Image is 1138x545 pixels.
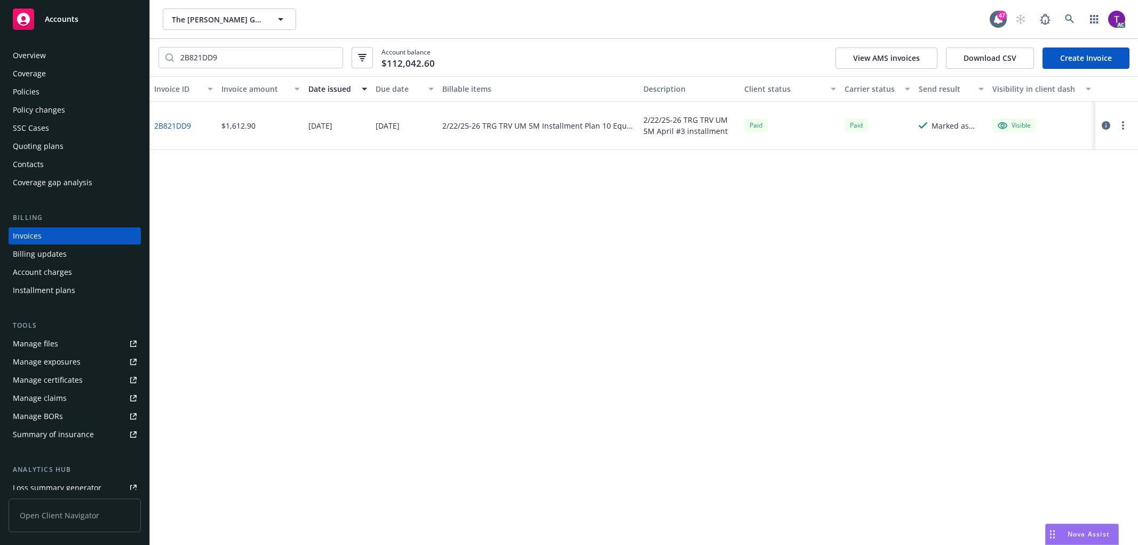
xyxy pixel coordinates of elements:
[163,9,296,30] button: The [PERSON_NAME] Group of Companies
[13,47,46,64] div: Overview
[744,119,768,132] div: Paid
[304,76,371,102] button: Date issued
[442,83,635,94] div: Billable items
[1042,48,1129,69] a: Create Invoice
[45,15,78,23] span: Accounts
[997,11,1007,20] div: 47
[9,426,141,443] a: Summary of insurance
[13,426,94,443] div: Summary of insurance
[308,83,355,94] div: Date issued
[13,353,81,370] div: Manage exposures
[1084,9,1105,30] a: Switch app
[13,264,72,281] div: Account charges
[840,76,914,102] button: Carrier status
[381,57,435,70] span: $112,042.60
[9,156,141,173] a: Contacts
[643,114,736,137] div: 2/22/25-26 TRG TRV UM 5M April #3 installment
[845,119,868,132] div: Paid
[13,83,39,100] div: Policies
[376,120,400,131] div: [DATE]
[13,246,67,263] div: Billing updates
[9,464,141,475] div: Analytics hub
[13,138,63,155] div: Quoting plans
[835,48,937,69] button: View AMS invoices
[9,264,141,281] a: Account charges
[9,408,141,425] a: Manage BORs
[1108,11,1125,28] img: photo
[13,335,58,352] div: Manage files
[946,48,1034,69] button: Download CSV
[438,76,639,102] button: Billable items
[9,174,141,191] a: Coverage gap analysis
[9,246,141,263] a: Billing updates
[998,121,1031,130] div: Visible
[9,320,141,331] div: Tools
[13,101,65,119] div: Policy changes
[992,83,1079,94] div: Visibility in client dash
[154,120,191,131] a: 2B821DD9
[217,76,304,102] button: Invoice amount
[932,120,984,131] div: Marked as sent
[221,120,256,131] div: $1,612.90
[13,65,46,82] div: Coverage
[13,174,92,191] div: Coverage gap analysis
[371,76,439,102] button: Due date
[150,76,217,102] button: Invoice ID
[639,76,740,102] button: Description
[1034,9,1056,30] a: Report a Bug
[9,4,141,34] a: Accounts
[221,83,288,94] div: Invoice amount
[919,83,972,94] div: Send result
[381,48,435,68] span: Account balance
[9,335,141,352] a: Manage files
[376,83,423,94] div: Due date
[13,372,83,389] div: Manage certificates
[13,408,63,425] div: Manage BORs
[9,479,141,496] a: Loss summary generator
[9,47,141,64] a: Overview
[1046,524,1059,544] div: Drag to move
[165,53,174,62] svg: Search
[172,14,264,25] span: The [PERSON_NAME] Group of Companies
[9,282,141,299] a: Installment plans
[13,120,49,137] div: SSC Cases
[308,120,332,131] div: [DATE]
[9,353,141,370] a: Manage exposures
[13,282,75,299] div: Installment plans
[9,138,141,155] a: Quoting plans
[9,101,141,119] a: Policy changes
[1059,9,1080,30] a: Search
[9,372,141,389] a: Manage certificates
[9,120,141,137] a: SSC Cases
[9,227,141,244] a: Invoices
[1068,530,1110,539] span: Nova Assist
[9,390,141,407] a: Manage claims
[13,156,44,173] div: Contacts
[13,390,67,407] div: Manage claims
[740,76,841,102] button: Client status
[744,83,825,94] div: Client status
[154,83,201,94] div: Invoice ID
[13,479,101,496] div: Loss summary generator
[1045,524,1119,545] button: Nova Assist
[643,83,736,94] div: Description
[9,212,141,223] div: Billing
[1010,9,1031,30] a: Start snowing
[174,48,343,68] input: Filter by keyword...
[13,227,42,244] div: Invoices
[914,76,988,102] button: Send result
[9,83,141,100] a: Policies
[9,499,141,532] span: Open Client Navigator
[988,76,1095,102] button: Visibility in client dash
[9,65,141,82] a: Coverage
[845,83,898,94] div: Carrier status
[442,120,635,131] div: 2/22/25-26 TRG TRV UM 5M Installment Plan 10 Equal Pays - Installment 3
